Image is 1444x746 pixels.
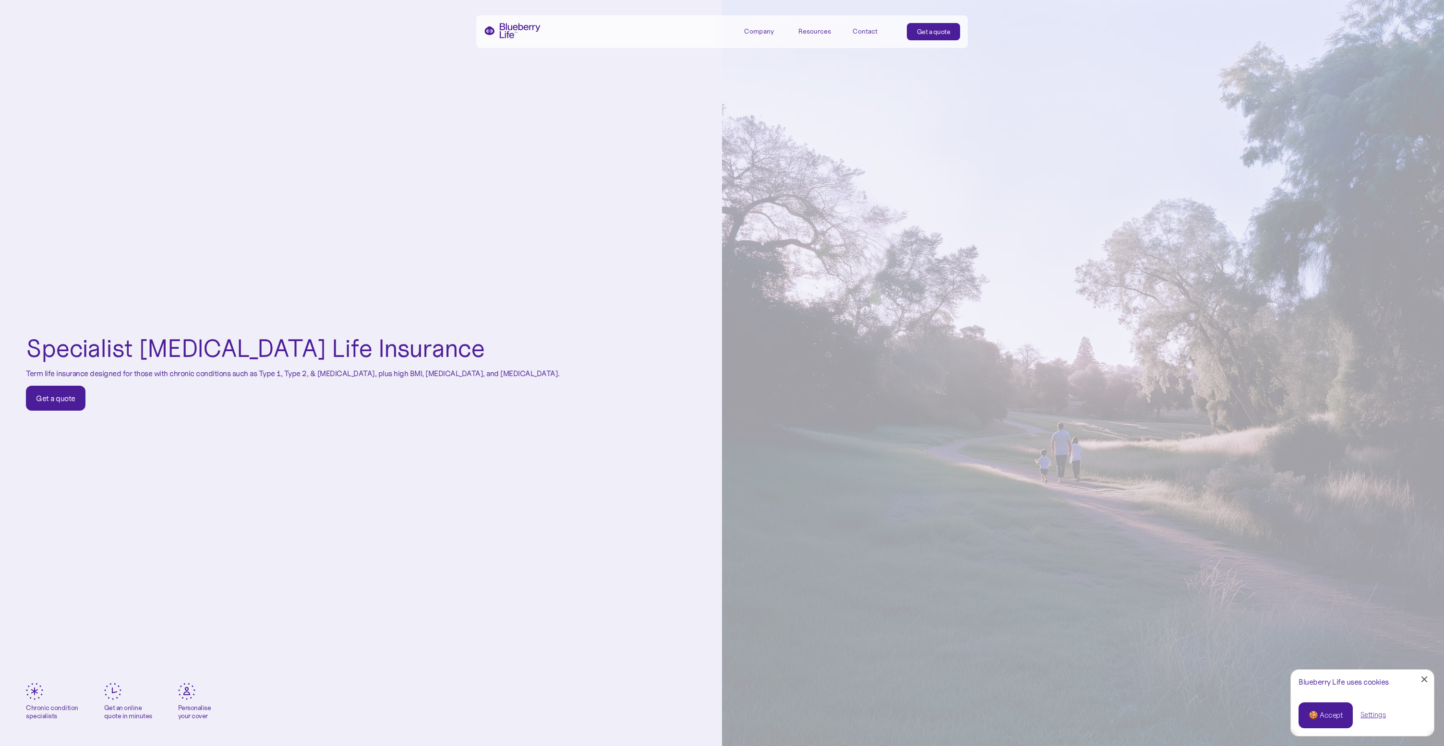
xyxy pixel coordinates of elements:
div: Blueberry Life uses cookies [1299,677,1426,687]
a: home [484,23,541,38]
div: Get a quote [36,393,75,403]
a: Get a quote [26,386,85,411]
div: Resources [798,27,831,36]
div: Chronic condition specialists [26,704,78,720]
div: Get an online quote in minutes [104,704,152,720]
div: Resources [798,23,842,39]
h1: Specialist [MEDICAL_DATA] Life Insurance [26,335,485,362]
a: Close Cookie Popup [1415,670,1434,689]
div: Personalise your cover [178,704,211,720]
div: Company [744,23,787,39]
div: 🍪 Accept [1309,710,1343,721]
div: Company [744,27,774,36]
div: Get a quote [917,27,951,36]
a: Contact [853,23,896,39]
a: Settings [1360,710,1386,720]
a: 🍪 Accept [1299,702,1353,728]
p: Term life insurance designed for those with chronic conditions such as Type 1, Type 2, & [MEDICAL... [26,369,560,378]
a: Get a quote [907,23,961,40]
div: Contact [853,27,878,36]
